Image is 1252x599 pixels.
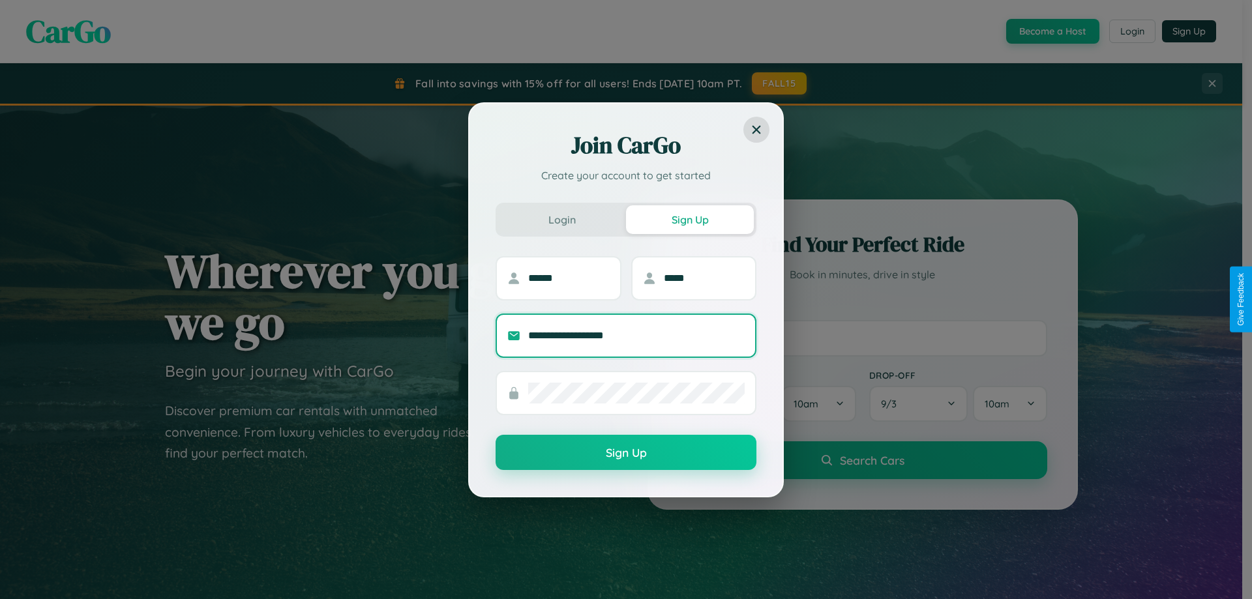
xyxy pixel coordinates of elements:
h2: Join CarGo [496,130,756,161]
button: Sign Up [496,435,756,470]
button: Sign Up [626,205,754,234]
p: Create your account to get started [496,168,756,183]
button: Login [498,205,626,234]
div: Give Feedback [1236,273,1245,326]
